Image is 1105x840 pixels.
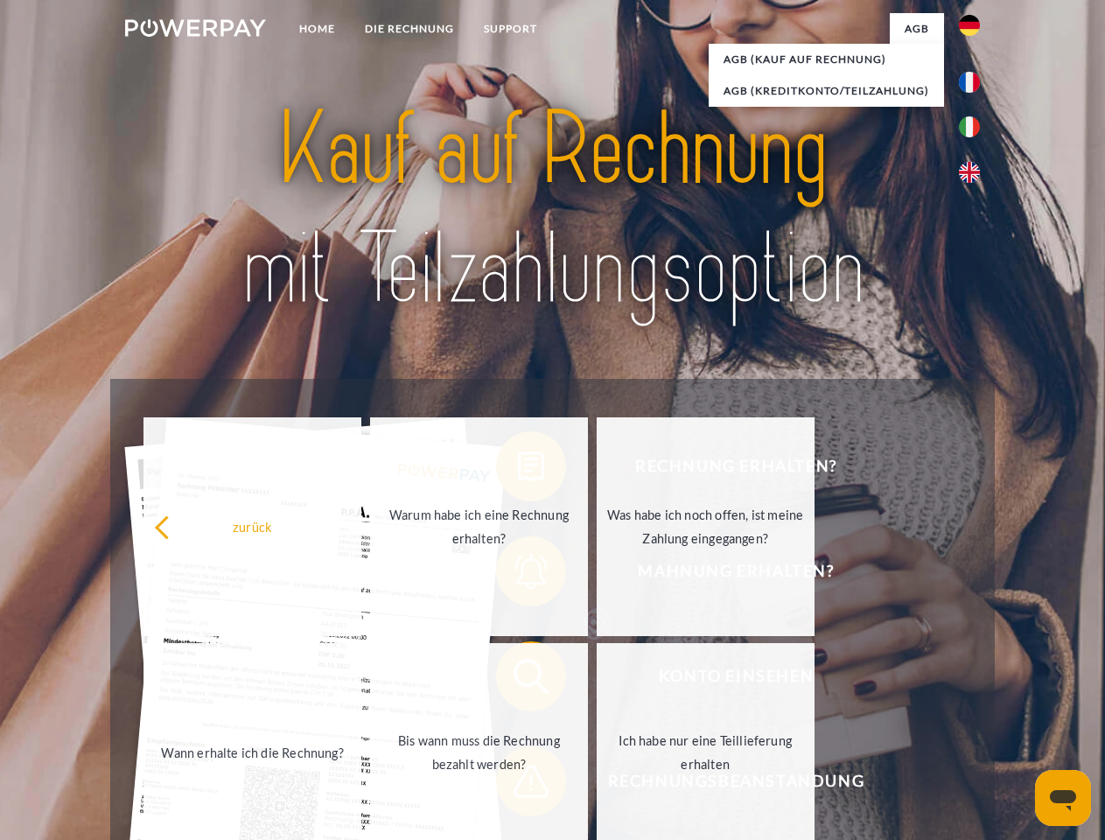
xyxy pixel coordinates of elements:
[381,503,577,550] div: Warum habe ich eine Rechnung erhalten?
[607,729,804,776] div: Ich habe nur eine Teillieferung erhalten
[381,729,577,776] div: Bis wann muss die Rechnung bezahlt werden?
[154,514,351,538] div: zurück
[597,417,815,636] a: Was habe ich noch offen, ist meine Zahlung eingegangen?
[284,13,350,45] a: Home
[350,13,469,45] a: DIE RECHNUNG
[125,19,266,37] img: logo-powerpay-white.svg
[709,75,944,107] a: AGB (Kreditkonto/Teilzahlung)
[1035,770,1091,826] iframe: Schaltfläche zum Öffnen des Messaging-Fensters
[709,44,944,75] a: AGB (Kauf auf Rechnung)
[959,116,980,137] img: it
[959,162,980,183] img: en
[959,72,980,93] img: fr
[154,740,351,764] div: Wann erhalte ich die Rechnung?
[890,13,944,45] a: agb
[469,13,552,45] a: SUPPORT
[167,84,938,335] img: title-powerpay_de.svg
[959,15,980,36] img: de
[607,503,804,550] div: Was habe ich noch offen, ist meine Zahlung eingegangen?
